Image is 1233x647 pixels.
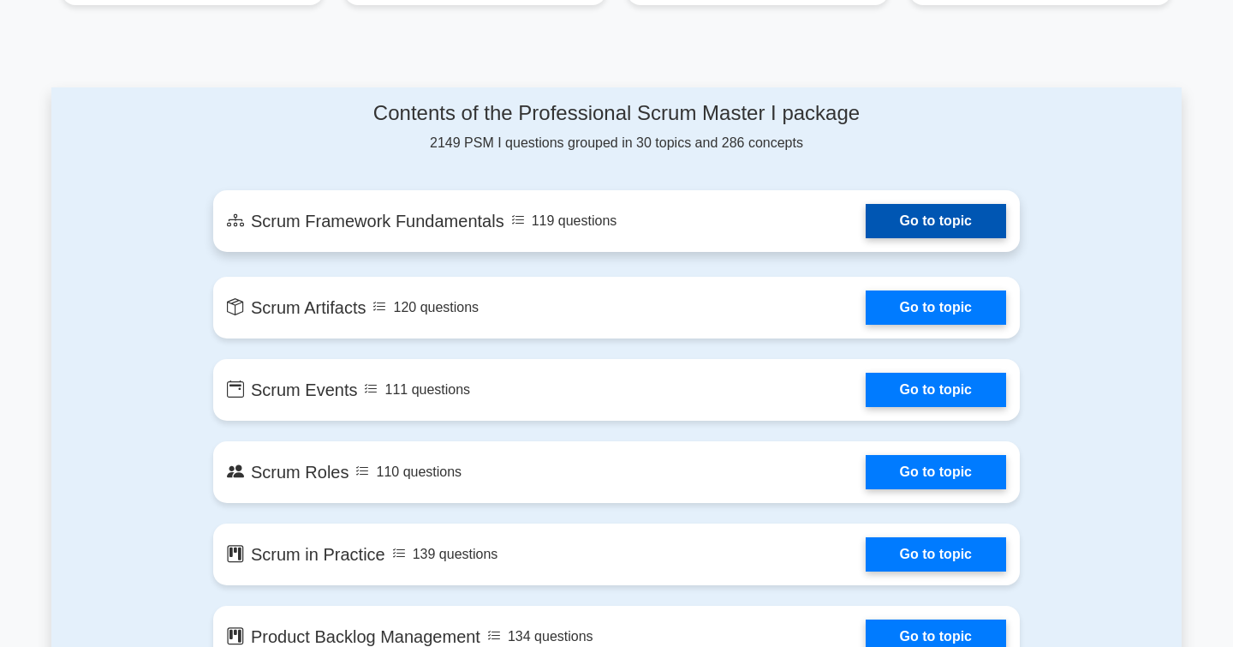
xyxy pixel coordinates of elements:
[866,537,1006,572] a: Go to topic
[866,204,1006,238] a: Go to topic
[866,291,1006,325] a: Go to topic
[866,455,1006,489] a: Go to topic
[213,101,1020,126] h4: Contents of the Professional Scrum Master I package
[866,373,1006,407] a: Go to topic
[213,101,1020,153] div: 2149 PSM I questions grouped in 30 topics and 286 concepts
